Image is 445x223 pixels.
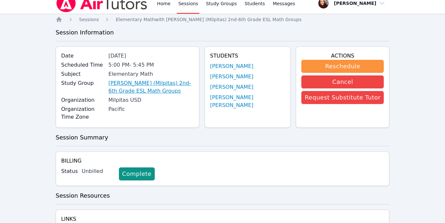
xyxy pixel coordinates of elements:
h3: Session Information [56,28,390,37]
button: Reschedule [301,60,384,73]
span: Elementary Math with [PERSON_NAME] (Milpitas) 2nd-6th Grade ESL Math Groups [116,17,301,22]
div: Milpitas USD [108,96,194,104]
h3: Session Resources [56,191,390,200]
label: Organization Time Zone [61,105,105,121]
a: [PERSON_NAME] [PERSON_NAME] [210,94,285,109]
label: Study Group [61,79,105,87]
div: 5:00 PM - 5:45 PM [108,61,194,69]
h3: Session Summary [56,133,390,142]
nav: Breadcrumb [56,16,390,23]
div: Unbilled [82,167,114,175]
span: Sessions [79,17,99,22]
a: [PERSON_NAME] [210,62,253,70]
div: [DATE] [108,52,194,60]
button: Request Substitute Tutor [301,91,384,104]
h4: Actions [301,52,384,60]
div: Pacific [108,105,194,113]
a: Sessions [79,16,99,23]
a: [PERSON_NAME] [210,73,253,81]
label: Date [61,52,105,60]
a: Complete [119,167,155,180]
h4: Billing [61,157,384,165]
span: Messages [273,0,295,7]
label: Scheduled Time [61,61,105,69]
a: [PERSON_NAME] (Milpitas) 2nd-6th Grade ESL Math Groups [108,79,194,95]
a: Elementary Mathwith [PERSON_NAME] (Milpitas) 2nd-6th Grade ESL Math Groups [116,16,301,23]
div: Elementary Math [108,70,194,78]
button: Cancel [301,75,384,88]
h4: Links [61,215,148,223]
label: Organization [61,96,105,104]
a: [PERSON_NAME] [210,83,253,91]
label: Subject [61,70,105,78]
label: Status [61,167,78,175]
h4: Students [210,52,285,60]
